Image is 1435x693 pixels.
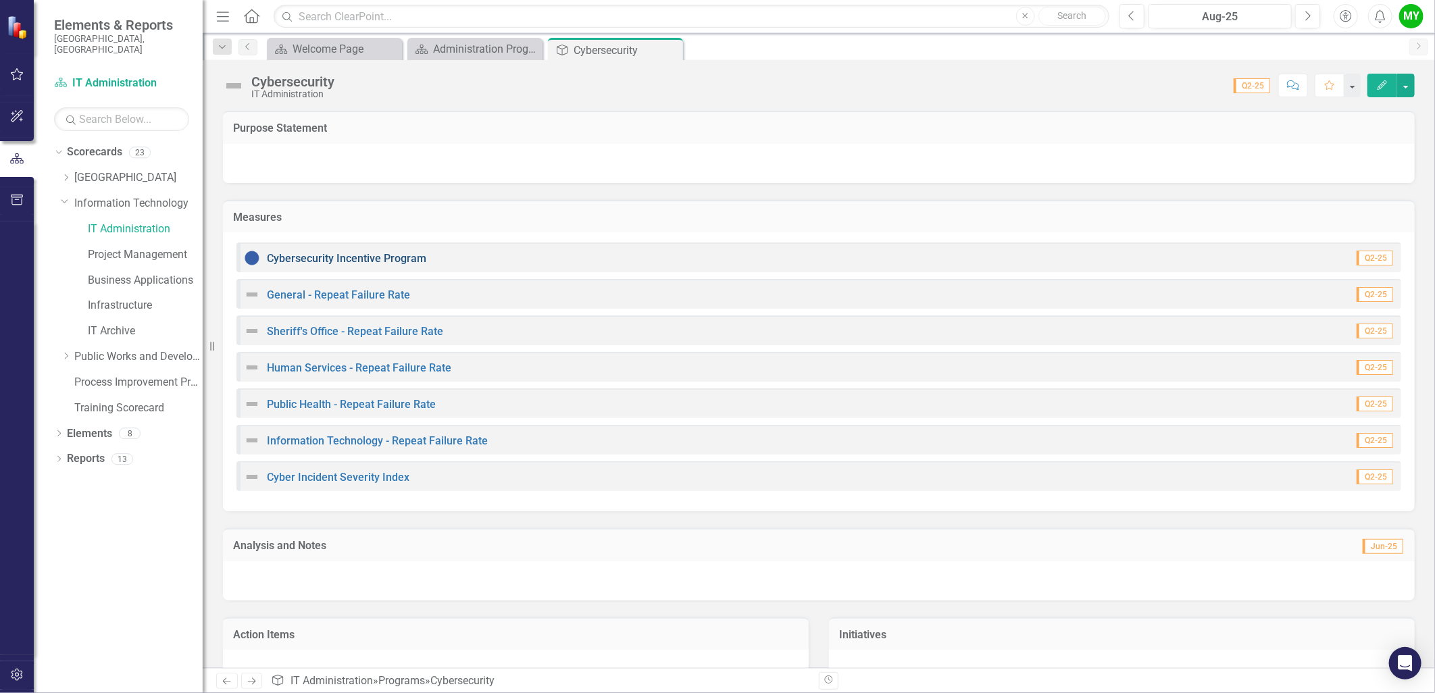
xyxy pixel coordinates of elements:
small: [GEOGRAPHIC_DATA], [GEOGRAPHIC_DATA] [54,33,189,55]
div: Aug-25 [1153,9,1287,25]
h3: Analysis and Notes [233,540,1041,552]
span: Q2-25 [1357,360,1393,375]
a: General - Repeat Failure Rate [267,288,410,301]
a: [GEOGRAPHIC_DATA] [74,170,203,186]
a: Process Improvement Program [74,375,203,390]
span: Elements & Reports [54,17,189,33]
a: Administration Programs [411,41,539,57]
div: 8 [119,428,141,439]
div: » » [271,673,809,689]
span: Q2-25 [1357,251,1393,265]
div: Cybersecurity [574,42,680,59]
a: IT Administration [291,674,373,687]
a: IT Administration [54,76,189,91]
a: Public Health - Repeat Failure Rate [267,398,436,411]
img: Not Defined [244,323,260,339]
span: Search [1057,10,1086,21]
div: Cybersecurity [430,674,495,687]
a: Project Management [88,247,203,263]
span: Q2-25 [1234,78,1270,93]
span: Q2-25 [1357,469,1393,484]
div: 13 [111,453,133,465]
img: Not Defined [244,359,260,376]
a: Cybersecurity Incentive Program [267,252,426,265]
a: Business Applications [88,273,203,288]
a: Cyber Incident Severity Index [267,471,409,484]
a: IT Administration [88,222,203,237]
input: Search Below... [54,107,189,131]
img: ClearPoint Strategy [7,16,30,39]
span: Q2-25 [1357,324,1393,338]
img: Baselining [244,250,260,266]
span: Q2-25 [1357,396,1393,411]
a: Reports [67,451,105,467]
a: Training Scorecard [74,401,203,416]
input: Search ClearPoint... [274,5,1109,28]
button: Search [1038,7,1106,26]
div: Cybersecurity [251,74,334,89]
div: Open Intercom Messenger [1389,647,1421,679]
img: Not Defined [223,75,245,97]
h3: Measures [233,211,1405,224]
img: Not Defined [244,432,260,448]
div: Administration Programs [433,41,539,57]
h3: Initiatives [839,629,1405,641]
a: Scorecards [67,145,122,160]
div: 23 [129,147,151,158]
a: Human Services - Repeat Failure Rate [267,361,451,374]
a: Sheriff's Office - Repeat Failure Rate [267,325,443,338]
a: Welcome Page [270,41,399,57]
img: Not Defined [244,469,260,485]
h3: Purpose Statement [233,122,1405,134]
img: Not Defined [244,396,260,412]
span: Q2-25 [1357,287,1393,302]
img: Not Defined [244,286,260,303]
a: Information Technology [74,196,203,211]
a: Information Technology - Repeat Failure Rate [267,434,488,447]
span: Jun-25 [1363,539,1403,554]
a: Infrastructure [88,298,203,313]
a: Public Works and Development [74,349,203,365]
button: Aug-25 [1149,4,1292,28]
div: Welcome Page [293,41,399,57]
h3: Action Items [233,629,799,641]
span: Q2-25 [1357,433,1393,448]
div: IT Administration [251,89,334,99]
a: Programs [378,674,425,687]
button: MY [1399,4,1424,28]
a: IT Archive [88,324,203,339]
a: Elements [67,426,112,442]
